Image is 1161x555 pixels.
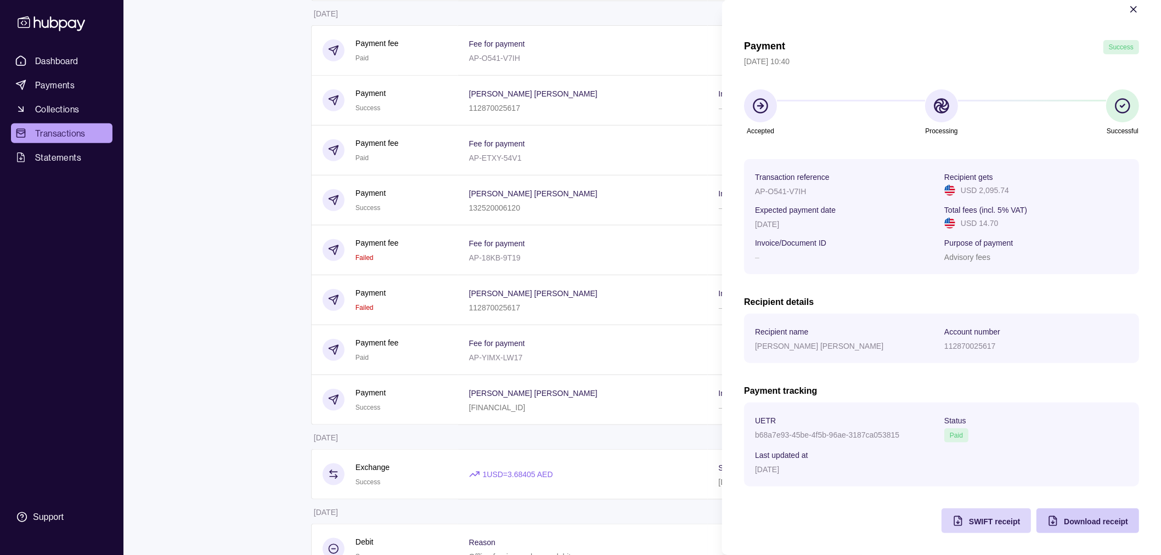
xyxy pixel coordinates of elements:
p: Expected payment date [755,206,836,214]
p: [DATE] [755,465,779,474]
span: Download receipt [1064,517,1128,526]
span: Paid [950,432,963,439]
p: [DATE] 10:40 [744,55,1139,67]
p: [DATE] [755,220,779,229]
p: [PERSON_NAME] [PERSON_NAME] [755,342,883,350]
span: Success [1109,43,1134,51]
img: us [944,218,955,229]
img: us [944,185,955,196]
h2: Recipient details [744,296,1139,308]
p: Account number [944,327,1000,336]
p: Last updated at [755,451,808,460]
p: Purpose of payment [944,239,1013,247]
p: AP-O541-V7IH [755,187,806,196]
p: Recipient name [755,327,808,336]
h2: Payment tracking [744,385,1139,397]
p: Status [944,416,966,425]
p: Invoice/Document ID [755,239,826,247]
button: SWIFT receipt [942,508,1031,533]
p: Processing [925,125,957,137]
p: Accepted [747,125,774,137]
p: b68a7e93-45be-4f5b-96ae-3187ca053815 [755,431,899,439]
p: – [755,253,759,262]
p: Total fees (incl. 5% VAT) [944,206,1027,214]
p: Recipient gets [944,173,993,182]
p: USD 2,095.74 [961,184,1009,196]
span: SWIFT receipt [969,517,1020,526]
p: UETR [755,416,776,425]
button: Download receipt [1036,508,1139,533]
p: Advisory fees [944,253,990,262]
p: USD 14.70 [961,217,998,229]
p: 112870025617 [944,342,995,350]
p: Transaction reference [755,173,830,182]
h1: Payment [744,40,785,54]
p: Successful [1107,125,1139,137]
